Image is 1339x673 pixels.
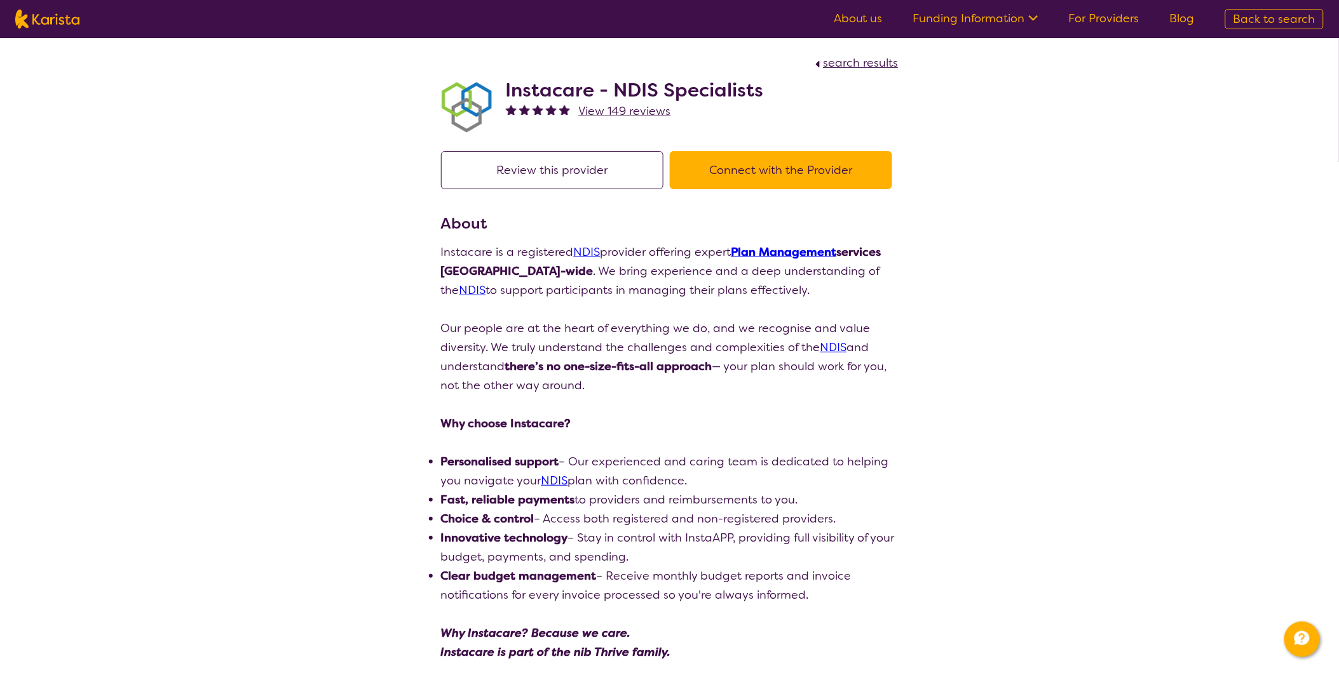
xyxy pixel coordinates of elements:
[441,492,575,507] strong: Fast, reliable payments
[506,79,764,102] h2: Instacare - NDIS Specialists
[1234,11,1315,27] span: Back to search
[559,104,570,115] img: fullstar
[441,212,899,235] h3: About
[441,243,899,300] p: Instacare is a registered provider offering expert . We bring experience and a deep understanding...
[441,568,597,583] strong: Clear budget management
[913,11,1038,26] a: Funding Information
[441,511,534,526] strong: Choice & control
[834,11,883,26] a: About us
[441,509,899,528] li: – Access both registered and non-registered providers.
[441,644,671,660] em: Instacare is part of the nib Thrive family.
[441,528,899,566] li: – Stay in control with InstaAPP, providing full visibility of your budget, payments, and spending.
[441,625,631,641] em: Why Instacare? Because we care.
[1170,11,1195,26] a: Blog
[1284,622,1320,657] button: Channel Menu
[574,244,601,260] a: NDIS
[731,244,837,260] a: Plan Management
[441,163,670,178] a: Review this provider
[812,55,899,70] a: search results
[824,55,899,70] span: search results
[441,319,899,395] p: Our people are at the heart of everything we do, and we recognise and value diversity. We truly u...
[441,452,899,490] li: – Our experienced and caring team is dedicated to helping you navigate your plan with confidence.
[670,151,892,189] button: Connect with the Provider
[441,82,492,133] img: obkhna0zu27zdd4ubuus.png
[820,340,847,355] a: NDIS
[505,359,712,374] strong: there’s no one-size-fits-all approach
[1069,11,1139,26] a: For Providers
[441,454,559,469] strong: Personalised support
[533,104,543,115] img: fullstar
[541,473,568,488] a: NDIS
[1225,9,1324,29] a: Back to search
[441,416,571,431] strong: Why choose Instacare?
[15,10,79,29] img: Karista logo
[546,104,557,115] img: fullstar
[519,104,530,115] img: fullstar
[506,104,517,115] img: fullstar
[441,151,663,189] button: Review this provider
[579,103,671,119] span: View 149 reviews
[459,283,486,298] a: NDIS
[441,566,899,604] li: – Receive monthly budget reports and invoice notifications for every invoice processed so you're ...
[441,530,568,545] strong: Innovative technology
[670,163,899,178] a: Connect with the Provider
[441,490,899,509] li: to providers and reimbursements to you.
[579,102,671,121] a: View 149 reviews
